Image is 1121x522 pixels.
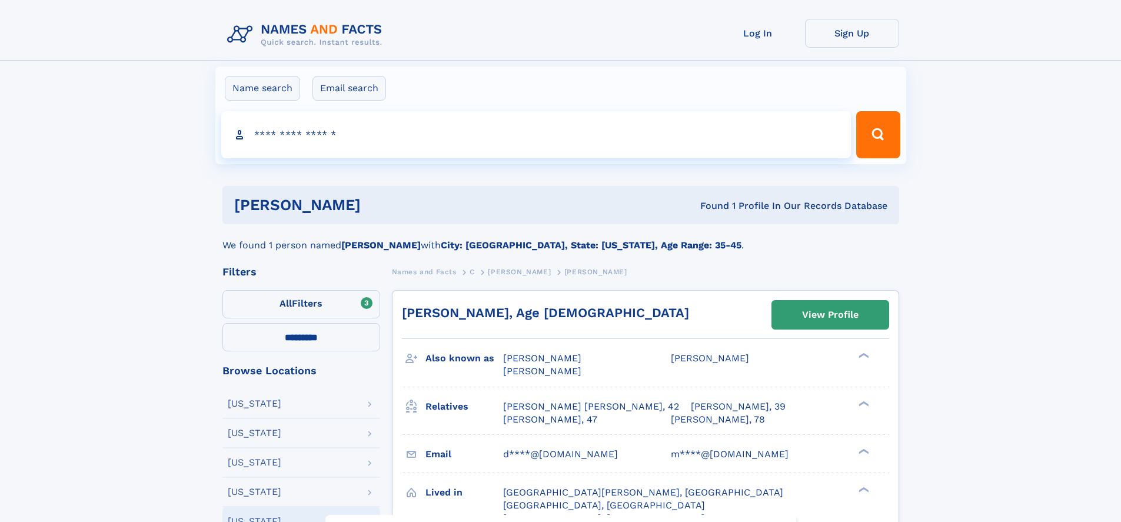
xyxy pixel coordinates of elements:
[503,400,679,413] a: [PERSON_NAME] [PERSON_NAME], 42
[228,399,281,408] div: [US_STATE]
[856,486,870,493] div: ❯
[392,264,457,279] a: Names and Facts
[221,111,851,158] input: search input
[222,224,899,252] div: We found 1 person named with .
[402,305,689,320] a: [PERSON_NAME], Age [DEMOGRAPHIC_DATA]
[671,353,749,364] span: [PERSON_NAME]
[425,397,503,417] h3: Relatives
[222,365,380,376] div: Browse Locations
[228,487,281,497] div: [US_STATE]
[503,353,581,364] span: [PERSON_NAME]
[503,500,705,511] span: [GEOGRAPHIC_DATA], [GEOGRAPHIC_DATA]
[488,268,551,276] span: [PERSON_NAME]
[222,19,392,51] img: Logo Names and Facts
[228,428,281,438] div: [US_STATE]
[802,301,859,328] div: View Profile
[856,447,870,455] div: ❯
[425,348,503,368] h3: Also known as
[425,483,503,503] h3: Lived in
[425,444,503,464] h3: Email
[564,268,627,276] span: [PERSON_NAME]
[805,19,899,48] a: Sign Up
[711,19,805,48] a: Log In
[772,301,889,329] a: View Profile
[280,298,292,309] span: All
[441,240,741,251] b: City: [GEOGRAPHIC_DATA], State: [US_STATE], Age Range: 35-45
[341,240,421,251] b: [PERSON_NAME]
[470,268,475,276] span: C
[503,413,597,426] a: [PERSON_NAME], 47
[856,400,870,407] div: ❯
[488,264,551,279] a: [PERSON_NAME]
[470,264,475,279] a: C
[234,198,531,212] h1: [PERSON_NAME]
[856,352,870,360] div: ❯
[503,487,783,498] span: [GEOGRAPHIC_DATA][PERSON_NAME], [GEOGRAPHIC_DATA]
[671,413,765,426] a: [PERSON_NAME], 78
[691,400,786,413] a: [PERSON_NAME], 39
[222,290,380,318] label: Filters
[228,458,281,467] div: [US_STATE]
[312,76,386,101] label: Email search
[222,267,380,277] div: Filters
[530,200,887,212] div: Found 1 Profile In Our Records Database
[856,111,900,158] button: Search Button
[503,365,581,377] span: [PERSON_NAME]
[225,76,300,101] label: Name search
